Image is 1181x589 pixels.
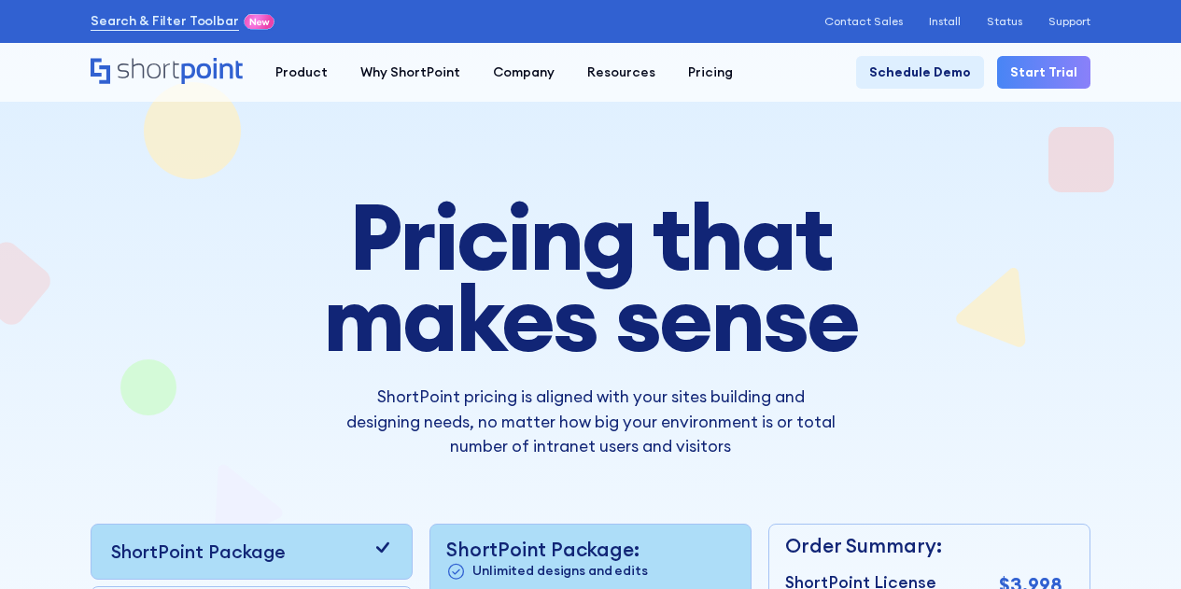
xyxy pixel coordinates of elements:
[1048,15,1090,28] a: Support
[472,561,647,582] p: Unlimited designs and edits
[91,11,239,31] a: Search & Filter Toolbar
[259,56,344,89] a: Product
[587,63,655,82] div: Resources
[997,56,1090,89] a: Start Trial
[446,538,734,561] p: ShortPoint Package:
[493,63,555,82] div: Company
[360,63,460,82] div: Why ShortPoint
[275,63,328,82] div: Product
[688,63,733,82] div: Pricing
[929,15,961,28] a: Install
[344,56,476,89] a: Why ShortPoint
[856,56,984,89] a: Schedule Demo
[570,56,671,89] a: Resources
[785,531,1062,561] p: Order Summary:
[987,15,1022,28] a: Status
[111,538,286,565] p: ShortPoint Package
[223,196,959,358] h1: Pricing that makes sense
[671,56,749,89] a: Pricing
[476,56,570,89] a: Company
[91,58,243,86] a: Home
[824,15,903,28] a: Contact Sales
[345,385,836,458] p: ShortPoint pricing is aligned with your sites building and designing needs, no matter how big you...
